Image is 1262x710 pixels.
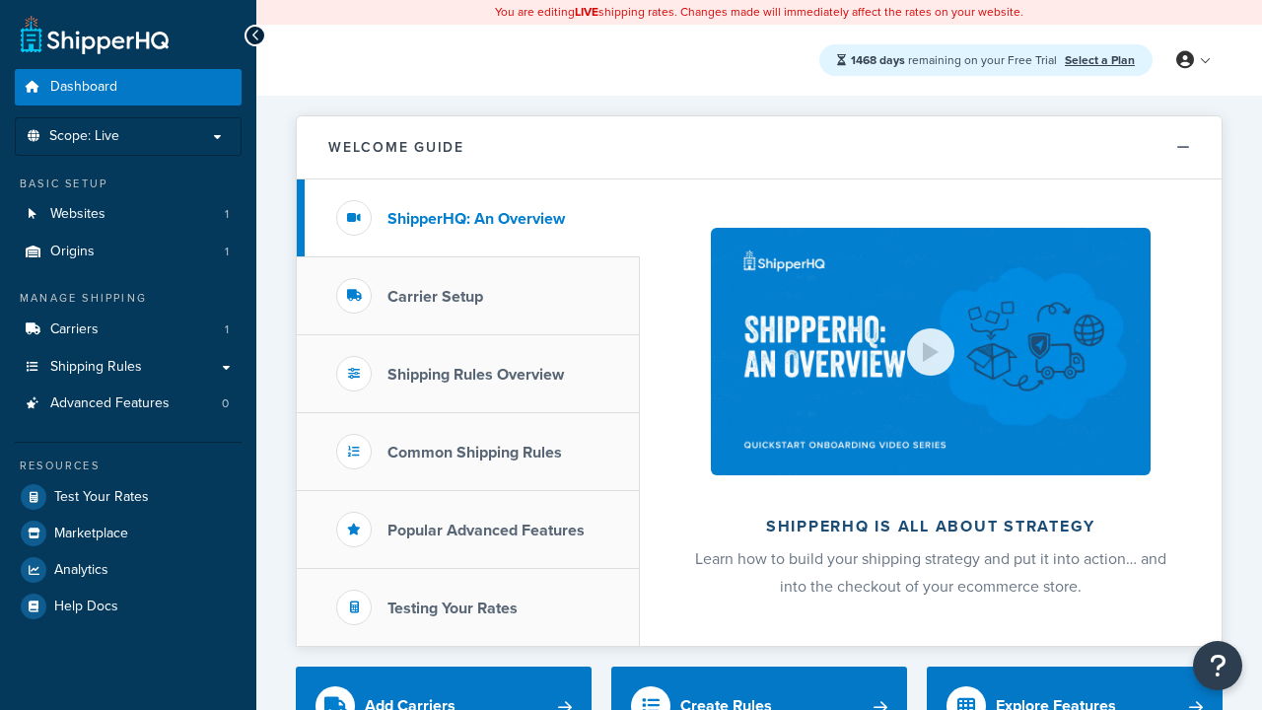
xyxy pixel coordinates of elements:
[15,349,242,386] a: Shipping Rules
[225,244,229,260] span: 1
[328,140,464,155] h2: Welcome Guide
[387,210,565,228] h3: ShipperHQ: An Overview
[15,552,242,588] a: Analytics
[387,600,518,617] h3: Testing Your Rates
[50,79,117,96] span: Dashboard
[50,321,99,338] span: Carriers
[15,312,242,348] a: Carriers1
[15,234,242,270] a: Origins1
[15,196,242,233] a: Websites1
[49,128,119,145] span: Scope: Live
[15,458,242,474] div: Resources
[15,386,242,422] li: Advanced Features
[50,244,95,260] span: Origins
[692,518,1169,535] h2: ShipperHQ is all about strategy
[387,444,562,461] h3: Common Shipping Rules
[1065,51,1135,69] a: Select a Plan
[695,547,1166,598] span: Learn how to build your shipping strategy and put it into action… and into the checkout of your e...
[297,116,1222,179] button: Welcome Guide
[50,359,142,376] span: Shipping Rules
[15,516,242,551] a: Marketplace
[387,366,564,384] h3: Shipping Rules Overview
[54,489,149,506] span: Test Your Rates
[15,386,242,422] a: Advanced Features0
[225,206,229,223] span: 1
[575,3,598,21] b: LIVE
[15,176,242,192] div: Basic Setup
[15,234,242,270] li: Origins
[1193,641,1242,690] button: Open Resource Center
[15,196,242,233] li: Websites
[711,228,1151,475] img: ShipperHQ is all about strategy
[387,522,585,539] h3: Popular Advanced Features
[851,51,1060,69] span: remaining on your Free Trial
[50,395,170,412] span: Advanced Features
[54,526,128,542] span: Marketplace
[222,395,229,412] span: 0
[50,206,105,223] span: Websites
[15,589,242,624] a: Help Docs
[387,288,483,306] h3: Carrier Setup
[54,599,118,615] span: Help Docs
[15,312,242,348] li: Carriers
[851,51,905,69] strong: 1468 days
[15,69,242,106] a: Dashboard
[15,479,242,515] a: Test Your Rates
[54,562,108,579] span: Analytics
[15,290,242,307] div: Manage Shipping
[225,321,229,338] span: 1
